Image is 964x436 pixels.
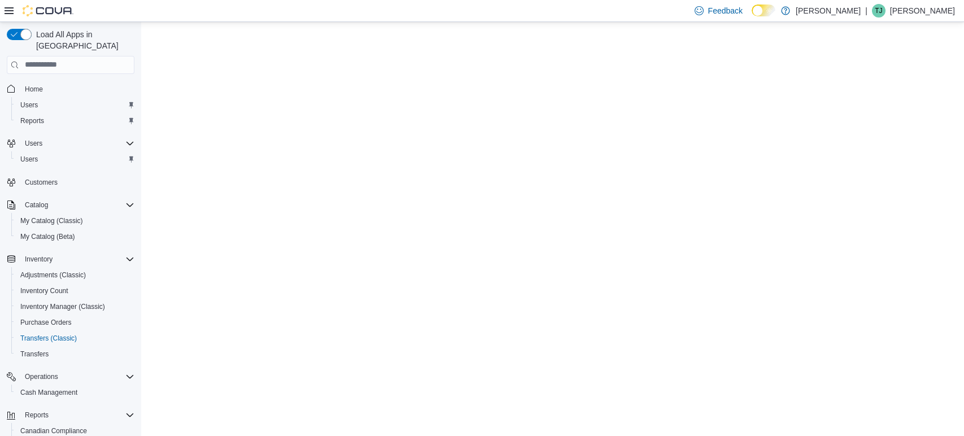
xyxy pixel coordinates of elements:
span: Operations [20,370,134,383]
button: Operations [20,370,63,383]
span: Inventory [20,252,134,266]
button: Users [11,151,139,167]
span: Reports [16,114,134,128]
span: Customers [25,178,58,187]
p: [PERSON_NAME] [796,4,861,18]
span: My Catalog (Classic) [20,216,83,225]
button: Transfers (Classic) [11,330,139,346]
span: Users [25,139,42,148]
a: My Catalog (Classic) [16,214,88,228]
a: Users [16,152,42,166]
span: Transfers (Classic) [16,332,134,345]
span: My Catalog (Beta) [20,232,75,241]
button: Purchase Orders [11,315,139,330]
span: Reports [25,411,49,420]
input: Dark Mode [752,5,775,16]
span: Users [16,98,134,112]
a: Reports [16,114,49,128]
button: Inventory [20,252,57,266]
button: Customers [2,174,139,190]
span: Inventory Count [16,284,134,298]
button: Operations [2,369,139,385]
span: Catalog [25,200,48,210]
span: Home [25,85,43,94]
span: Users [16,152,134,166]
span: Users [20,137,134,150]
span: My Catalog (Classic) [16,214,134,228]
span: Cash Management [16,386,134,399]
a: Inventory Count [16,284,73,298]
span: Customers [20,175,134,189]
a: Cash Management [16,386,82,399]
button: My Catalog (Classic) [11,213,139,229]
button: Catalog [2,197,139,213]
button: Users [20,137,47,150]
span: Cash Management [20,388,77,397]
span: Operations [25,372,58,381]
span: Canadian Compliance [20,426,87,435]
span: Catalog [20,198,134,212]
span: Transfers (Classic) [20,334,77,343]
span: Load All Apps in [GEOGRAPHIC_DATA] [32,29,134,51]
img: Cova [23,5,73,16]
span: Inventory Manager (Classic) [20,302,105,311]
button: Inventory [2,251,139,267]
p: | [865,4,867,18]
span: Purchase Orders [20,318,72,327]
span: Inventory Manager (Classic) [16,300,134,313]
button: My Catalog (Beta) [11,229,139,245]
span: Dark Mode [752,16,752,17]
span: TJ [875,4,882,18]
button: Inventory Manager (Classic) [11,299,139,315]
a: Home [20,82,47,96]
button: Home [2,81,139,97]
button: Catalog [20,198,53,212]
button: Users [2,136,139,151]
a: Adjustments (Classic) [16,268,90,282]
button: Inventory Count [11,283,139,299]
a: Users [16,98,42,112]
span: Users [20,101,38,110]
div: TJ Jacobs [872,4,886,18]
a: Inventory Manager (Classic) [16,300,110,313]
span: Transfers [16,347,134,361]
button: Reports [11,113,139,129]
span: Users [20,155,38,164]
button: Cash Management [11,385,139,400]
span: Inventory [25,255,53,264]
span: Home [20,82,134,96]
span: Reports [20,408,134,422]
span: Transfers [20,350,49,359]
span: Purchase Orders [16,316,134,329]
span: Feedback [708,5,743,16]
button: Reports [20,408,53,422]
a: Transfers [16,347,53,361]
p: [PERSON_NAME] [890,4,955,18]
span: Inventory Count [20,286,68,295]
button: Adjustments (Classic) [11,267,139,283]
span: Reports [20,116,44,125]
button: Transfers [11,346,139,362]
span: My Catalog (Beta) [16,230,134,243]
a: Purchase Orders [16,316,76,329]
span: Adjustments (Classic) [20,271,86,280]
span: Adjustments (Classic) [16,268,134,282]
button: Users [11,97,139,113]
button: Reports [2,407,139,423]
a: Transfers (Classic) [16,332,81,345]
a: Customers [20,176,62,189]
a: My Catalog (Beta) [16,230,80,243]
